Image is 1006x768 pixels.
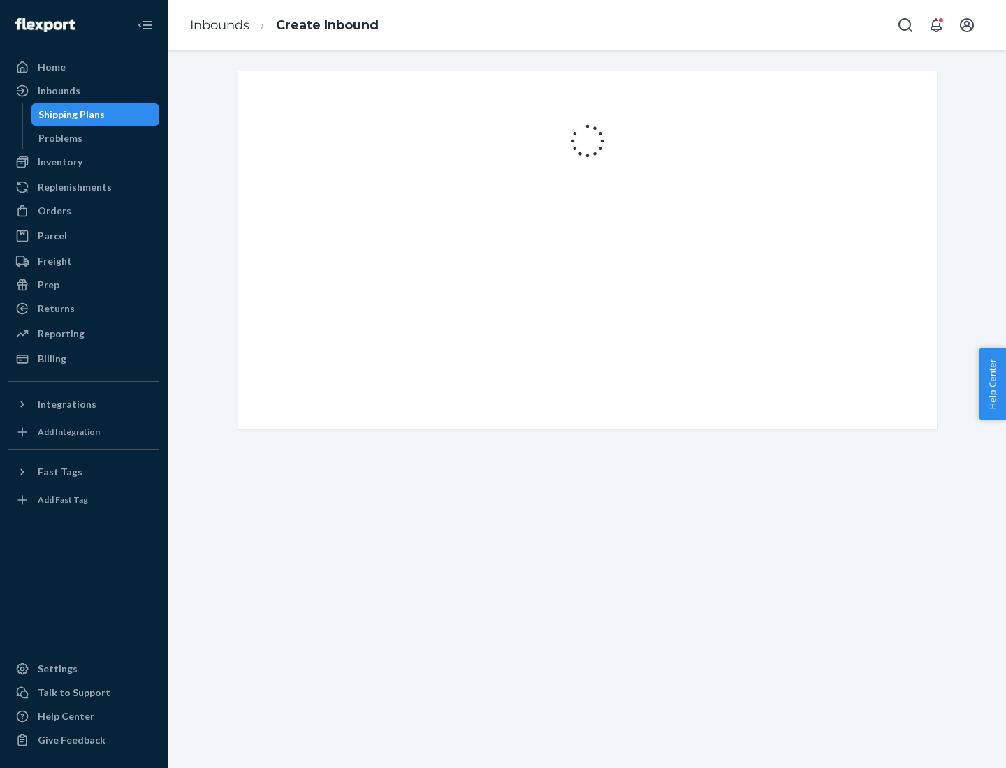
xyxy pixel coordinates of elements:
[38,494,88,505] div: Add Fast Tag
[8,658,159,680] a: Settings
[8,176,159,198] a: Replenishments
[38,302,75,316] div: Returns
[190,17,249,33] a: Inbounds
[8,348,159,370] a: Billing
[38,60,66,74] div: Home
[979,348,1006,420] button: Help Center
[953,11,981,39] button: Open account menu
[38,180,112,194] div: Replenishments
[31,103,160,126] a: Shipping Plans
[38,709,94,723] div: Help Center
[8,323,159,345] a: Reporting
[38,465,82,479] div: Fast Tags
[31,127,160,149] a: Problems
[8,705,159,728] a: Help Center
[38,108,105,121] div: Shipping Plans
[8,461,159,483] button: Fast Tags
[38,397,96,411] div: Integrations
[38,686,110,700] div: Talk to Support
[38,204,71,218] div: Orders
[38,278,59,292] div: Prep
[8,274,159,296] a: Prep
[8,297,159,320] a: Returns
[38,131,82,145] div: Problems
[15,18,75,32] img: Flexport logo
[8,729,159,751] button: Give Feedback
[8,56,159,78] a: Home
[8,200,159,222] a: Orders
[8,80,159,102] a: Inbounds
[8,393,159,415] button: Integrations
[131,11,159,39] button: Close Navigation
[8,151,159,173] a: Inventory
[276,17,379,33] a: Create Inbound
[8,489,159,511] a: Add Fast Tag
[38,254,72,268] div: Freight
[179,5,390,46] ol: breadcrumbs
[38,84,80,98] div: Inbounds
[38,662,78,676] div: Settings
[38,229,67,243] div: Parcel
[8,421,159,443] a: Add Integration
[922,11,950,39] button: Open notifications
[38,155,82,169] div: Inventory
[891,11,919,39] button: Open Search Box
[38,733,105,747] div: Give Feedback
[8,681,159,704] a: Talk to Support
[8,225,159,247] a: Parcel
[38,327,85,341] div: Reporting
[38,352,66,366] div: Billing
[8,250,159,272] a: Freight
[38,426,100,438] div: Add Integration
